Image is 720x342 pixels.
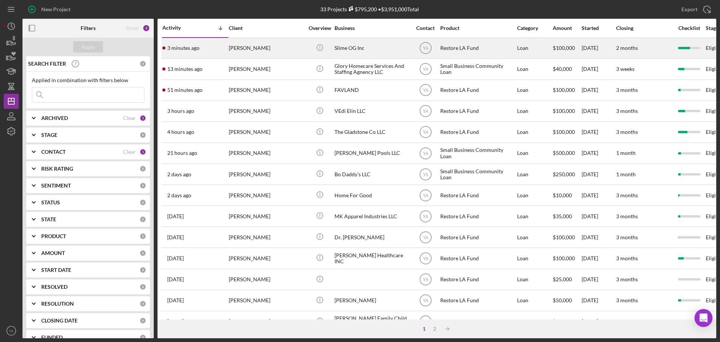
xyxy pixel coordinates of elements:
[517,122,552,142] div: Loan
[423,277,428,282] text: YA
[681,2,697,17] div: Export
[440,291,515,310] div: Restore LA Fund
[41,267,71,273] b: START DATE
[673,25,705,31] div: Checklist
[229,227,304,247] div: [PERSON_NAME]
[553,129,575,135] span: $100,000
[553,87,575,93] span: $100,000
[41,183,71,189] b: SENTIMENT
[616,318,638,324] time: 3 months
[41,166,73,172] b: RISK RATING
[139,165,146,172] div: 0
[440,38,515,58] div: Restore LA Fund
[440,59,515,79] div: Small Business Community Loan
[553,297,572,303] span: $50,000
[229,248,304,268] div: [PERSON_NAME]
[320,6,419,12] div: 33 Projects • $3,951,000 Total
[423,172,428,177] text: YA
[553,150,575,156] span: $500,000
[334,59,409,79] div: Glory Homecare Services And Staffing Agnency LLC
[139,283,146,290] div: 0
[674,2,716,17] button: Export
[167,45,199,51] time: 2025-10-10 19:41
[582,122,615,142] div: [DATE]
[517,206,552,226] div: Loan
[41,149,66,155] b: CONTACT
[553,192,572,198] span: $10,000
[616,129,638,135] time: 3 months
[440,80,515,100] div: Restore LA Fund
[229,185,304,205] div: [PERSON_NAME]
[582,101,615,121] div: [DATE]
[582,80,615,100] div: [DATE]
[616,66,634,72] time: 3 weeks
[517,270,552,289] div: Loan
[139,300,146,307] div: 0
[229,291,304,310] div: [PERSON_NAME]
[41,115,68,121] b: ARCHIVED
[616,25,672,31] div: Closing
[582,312,615,331] div: [DATE]
[440,185,515,205] div: Restore LA Fund
[167,171,191,177] time: 2025-10-08 21:58
[334,80,409,100] div: FAVLAND
[41,284,67,290] b: RESOLVED
[616,297,638,303] time: 3 months
[582,38,615,58] div: [DATE]
[167,234,184,240] time: 2025-10-06 23:23
[423,88,428,93] text: YA
[41,233,66,239] b: PRODUCT
[616,108,638,114] time: 3 months
[229,312,304,331] div: [PERSON_NAME]
[167,192,191,198] time: 2025-10-08 18:30
[616,171,636,177] time: 1 month
[229,101,304,121] div: [PERSON_NAME]
[22,2,78,17] button: New Project
[553,45,575,51] span: $100,000
[553,255,575,261] span: $100,000
[440,227,515,247] div: Restore LA Fund
[440,101,515,121] div: Restore LA Fund
[582,25,615,31] div: Started
[582,206,615,226] div: [DATE]
[553,213,572,219] span: $35,000
[423,67,428,72] text: YA
[126,25,139,31] div: Reset
[139,148,146,155] div: 1
[517,59,552,79] div: Loan
[616,213,638,219] time: 3 months
[139,250,146,256] div: 0
[553,234,575,240] span: $100,000
[423,298,428,303] text: YA
[423,130,428,135] text: YA
[582,59,615,79] div: [DATE]
[616,150,636,156] time: 1 month
[41,301,74,307] b: RESOLUTION
[167,255,184,261] time: 2025-10-06 16:03
[81,41,95,52] div: Apply
[229,59,304,79] div: [PERSON_NAME]
[167,318,184,324] time: 2025-10-04 00:07
[41,318,78,324] b: CLOSING DATE
[139,115,146,121] div: 1
[411,25,439,31] div: Contact
[616,255,638,261] time: 3 months
[139,60,146,67] div: 0
[139,216,146,223] div: 0
[41,132,57,138] b: STAGE
[334,38,409,58] div: Slime OG Inc
[167,213,184,219] time: 2025-10-07 20:59
[553,25,581,31] div: Amount
[41,250,65,256] b: AMOUNT
[229,122,304,142] div: [PERSON_NAME]
[423,235,428,240] text: YA
[167,297,184,303] time: 2025-10-04 00:07
[167,276,184,282] time: 2025-10-05 20:21
[41,216,56,222] b: STATE
[694,309,712,327] div: Open Intercom Messenger
[334,227,409,247] div: Dr. [PERSON_NAME]
[41,199,60,205] b: STATUS
[440,248,515,268] div: Restore LA Fund
[553,276,572,282] span: $25,000
[139,132,146,138] div: 0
